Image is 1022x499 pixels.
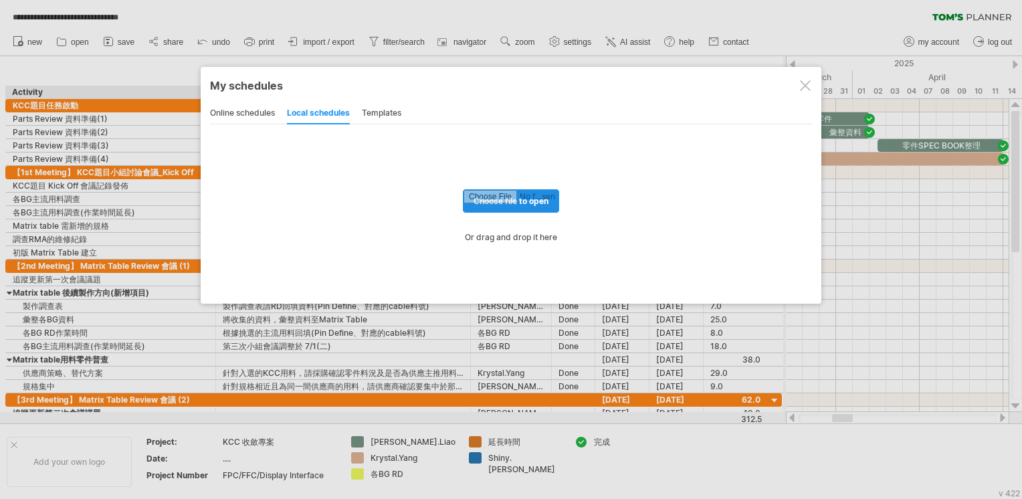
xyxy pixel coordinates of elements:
div: Or drag and drop it here [210,232,812,242]
div: online schedules [210,103,275,124]
span: choose file to open [474,196,548,206]
div: local schedules [287,103,350,124]
div: My schedules [210,79,812,92]
a: choose file to open [463,189,559,213]
div: templates [362,103,401,124]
